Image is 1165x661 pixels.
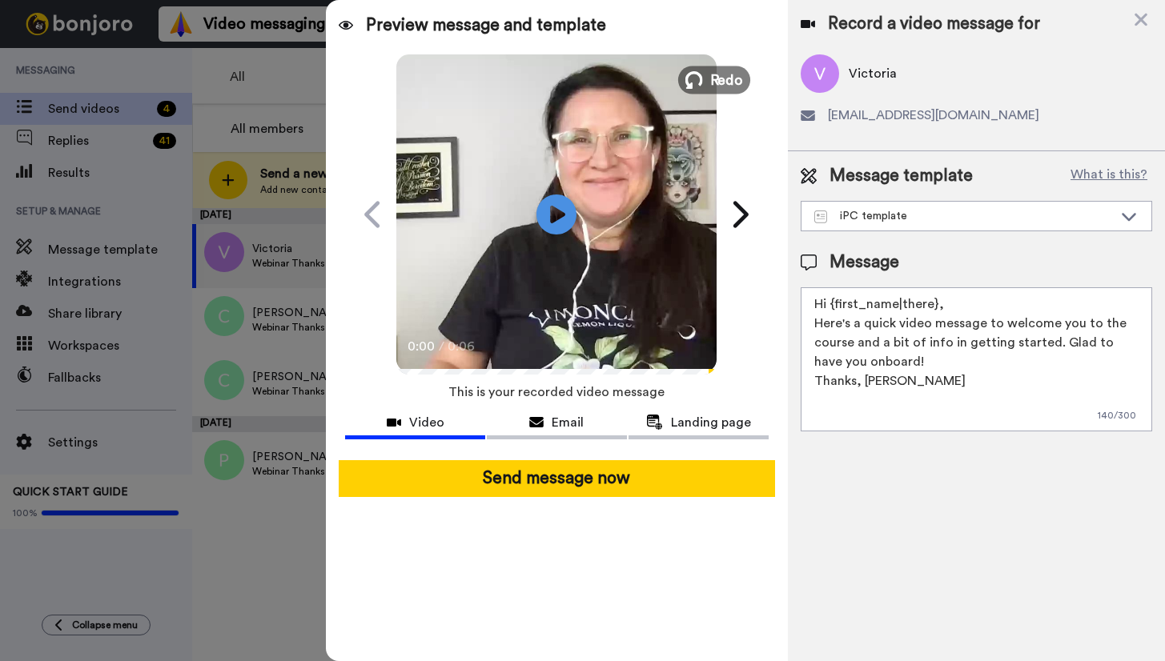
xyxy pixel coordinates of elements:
span: 0:00 [408,337,436,356]
span: / [439,337,444,356]
span: Email [552,413,584,432]
span: This is your recorded video message [448,375,665,410]
button: Send message now [339,460,774,497]
span: Video [409,413,444,432]
div: iPC template [814,208,1113,224]
button: What is this? [1066,164,1152,188]
span: Message template [830,164,973,188]
span: [EMAIL_ADDRESS][DOMAIN_NAME] [828,106,1039,125]
span: Message [830,250,899,274]
span: Landing page [671,413,751,432]
span: 0:06 [448,337,476,356]
textarea: Hi {first_name|there}, Here's a quick video message to welcome you to the course and a bit of inf... [801,287,1152,431]
img: Message-temps.svg [814,210,828,223]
